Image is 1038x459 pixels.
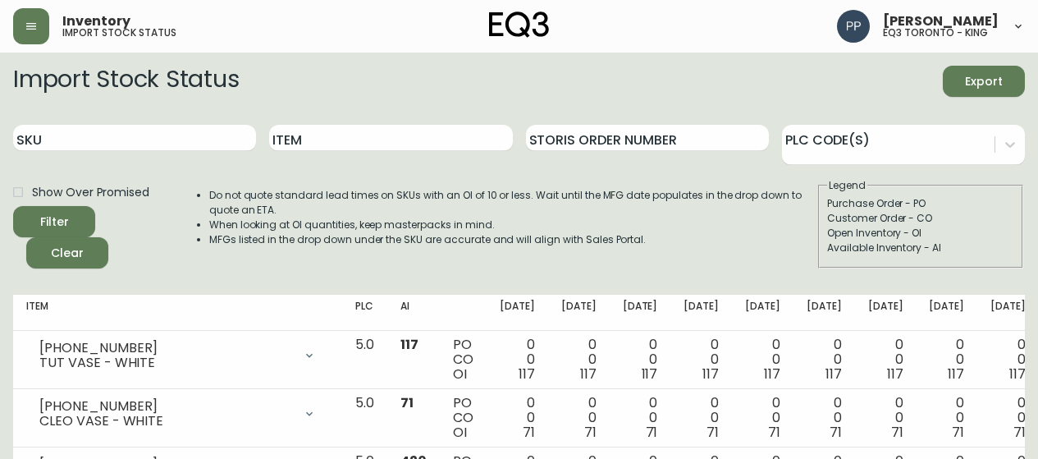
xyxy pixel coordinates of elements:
span: 71 [400,393,414,412]
span: 71 [646,423,658,442]
div: CLEO VASE - WHITE [39,414,293,429]
span: 71 [830,423,842,442]
span: 117 [519,365,535,383]
span: 117 [580,365,597,383]
h5: eq3 toronto - king [883,28,988,38]
th: [DATE] [793,295,855,331]
div: PO CO [453,337,473,382]
button: Clear [26,237,108,269]
h5: import stock status [62,28,176,38]
div: 0 0 [868,337,903,382]
div: [PHONE_NUMBER] [39,341,293,356]
div: Filter [40,212,69,232]
legend: Legend [827,178,867,193]
button: Export [943,66,1025,97]
span: 71 [952,423,964,442]
span: 71 [706,423,719,442]
span: 117 [400,335,418,354]
div: [PHONE_NUMBER] [39,399,293,414]
h2: Import Stock Status [13,66,239,97]
th: [DATE] [855,295,917,331]
span: Clear [39,243,95,264]
span: OI [453,365,467,383]
span: Show Over Promised [32,184,149,201]
span: 117 [948,365,964,383]
div: 0 0 [500,396,535,440]
td: 5.0 [342,331,387,389]
div: [PHONE_NUMBER]CLEO VASE - WHITE [26,396,329,432]
div: 0 0 [807,396,842,440]
div: 0 0 [990,396,1026,440]
img: logo [489,11,550,38]
div: 0 0 [807,337,842,382]
span: 117 [764,365,780,383]
div: 0 0 [745,396,780,440]
span: 71 [584,423,597,442]
img: 93ed64739deb6bac3372f15ae91c6632 [837,10,870,43]
div: 0 0 [500,337,535,382]
th: [DATE] [732,295,793,331]
span: 71 [768,423,780,442]
span: 71 [891,423,903,442]
li: MFGs listed in the drop down under the SKU are accurate and will align with Sales Portal. [209,232,816,247]
div: 0 0 [684,337,719,382]
span: 117 [702,365,719,383]
span: 71 [1013,423,1026,442]
div: 0 0 [684,396,719,440]
span: 117 [642,365,658,383]
div: 0 0 [623,337,658,382]
span: OI [453,423,467,442]
div: 0 0 [745,337,780,382]
span: Inventory [62,15,130,28]
span: [PERSON_NAME] [883,15,999,28]
div: 0 0 [929,337,964,382]
td: 5.0 [342,389,387,448]
span: 117 [887,365,903,383]
span: 71 [523,423,535,442]
li: When looking at OI quantities, keep masterpacks in mind. [209,218,816,232]
div: 0 0 [623,396,658,440]
th: PLC [342,295,387,331]
th: AI [387,295,440,331]
div: 0 0 [561,396,597,440]
span: 117 [1009,365,1026,383]
div: 0 0 [561,337,597,382]
div: 0 0 [868,396,903,440]
div: Open Inventory - OI [827,226,1014,241]
div: Customer Order - CO [827,211,1014,226]
button: Filter [13,206,95,237]
li: Do not quote standard lead times on SKUs with an OI of 10 or less. Wait until the MFG date popula... [209,188,816,218]
th: [DATE] [548,295,610,331]
div: 0 0 [929,396,964,440]
span: 117 [825,365,842,383]
th: [DATE] [487,295,548,331]
th: [DATE] [670,295,732,331]
span: Export [956,71,1012,92]
div: PO CO [453,396,473,440]
th: Item [13,295,342,331]
div: 0 0 [990,337,1026,382]
div: Available Inventory - AI [827,241,1014,255]
th: [DATE] [916,295,977,331]
div: Purchase Order - PO [827,196,1014,211]
th: [DATE] [610,295,671,331]
div: [PHONE_NUMBER]TUT VASE - WHITE [26,337,329,374]
div: TUT VASE - WHITE [39,356,293,370]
